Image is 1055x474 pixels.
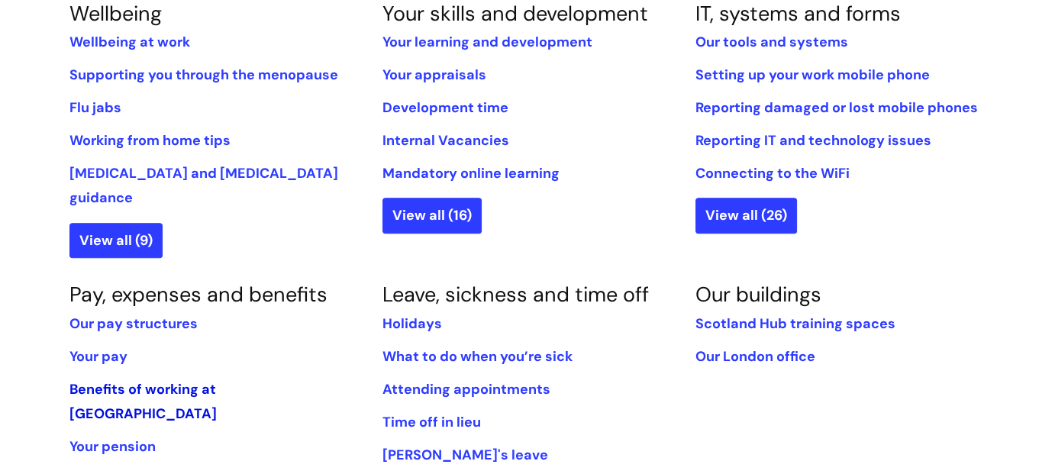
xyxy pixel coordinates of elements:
a: Leave, sickness and time off [382,281,649,308]
a: Our buildings [695,281,821,308]
a: Time off in lieu [382,413,481,431]
a: Our tools and systems [695,33,848,51]
a: Supporting you through the menopause [69,66,338,84]
a: Reporting IT and technology issues [695,131,931,150]
a: Your appraisals [382,66,486,84]
a: Internal Vacancies [382,131,509,150]
a: Your learning and development [382,33,592,51]
a: Your pay [69,347,127,366]
a: Wellbeing at work [69,33,190,51]
a: Working from home tips [69,131,231,150]
a: Your pension [69,437,156,456]
a: View all (9) [69,223,163,258]
a: What to do when you’re sick [382,347,573,366]
a: Holidays [382,314,442,333]
a: Our pay structures [69,314,198,333]
a: Pay, expenses and benefits [69,281,327,308]
a: Scotland Hub training spaces [695,314,895,333]
a: Our London office [695,347,815,366]
a: Reporting damaged or lost mobile phones [695,98,978,117]
a: Setting up your work mobile phone [695,66,930,84]
a: [MEDICAL_DATA] and [MEDICAL_DATA] guidance [69,164,338,207]
a: Connecting to the WiFi [695,164,850,182]
a: [PERSON_NAME]'s leave [382,446,548,464]
a: Development time [382,98,508,117]
a: View all (16) [382,198,482,233]
a: Mandatory online learning [382,164,560,182]
a: Benefits of working at [GEOGRAPHIC_DATA] [69,380,217,423]
a: Flu jabs [69,98,121,117]
a: Attending appointments [382,380,550,398]
a: View all (26) [695,198,797,233]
